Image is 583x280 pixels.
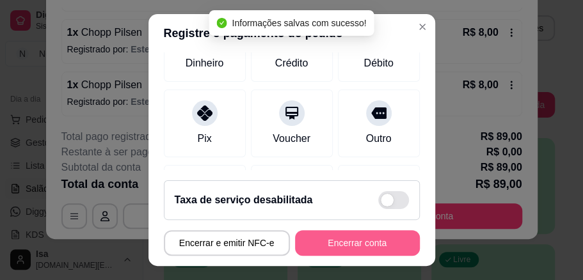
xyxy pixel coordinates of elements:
div: Pix [197,131,211,146]
button: Encerrar conta [295,230,420,256]
span: Informações salvas com sucesso! [232,18,366,28]
span: check-circle [216,18,227,28]
div: Outro [365,131,391,146]
header: Registre o pagamento do pedido [148,14,435,52]
div: Voucher [273,131,310,146]
button: Close [412,17,433,37]
button: Encerrar e emitir NFC-e [164,230,290,256]
div: Débito [363,56,393,71]
h2: Taxa de serviço desabilitada [175,192,313,208]
div: Dinheiro [186,56,224,71]
div: Crédito [275,56,308,71]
